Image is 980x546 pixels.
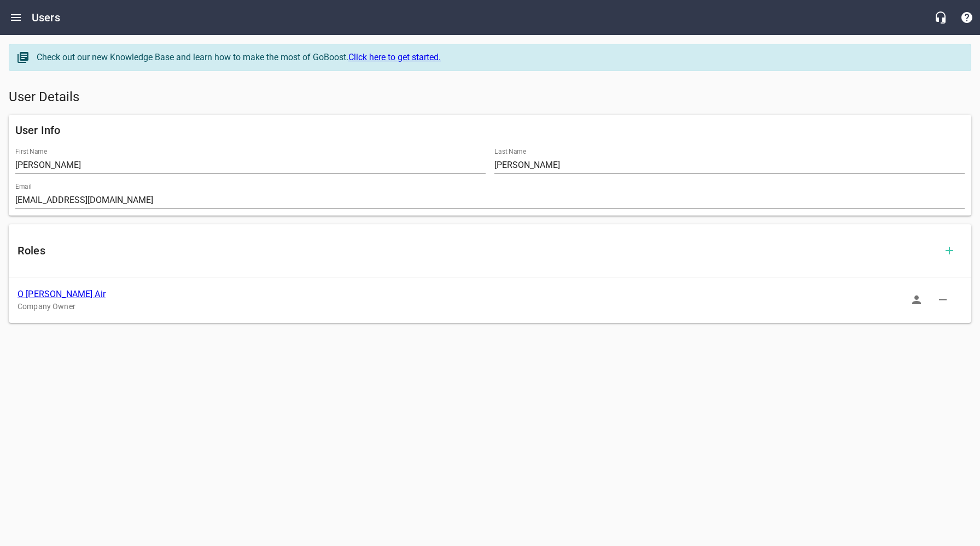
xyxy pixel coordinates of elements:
h6: Roles [17,242,936,259]
button: Delete Role [930,287,956,313]
label: Last Name [494,148,526,155]
button: Add Role [936,237,962,264]
div: Check out our new Knowledge Base and learn how to make the most of GoBoost. [37,51,960,64]
h6: User Info [15,121,965,139]
button: Open drawer [3,4,29,31]
h5: User Details [9,89,971,106]
button: Live Chat [927,4,954,31]
a: Click here to get started. [348,52,441,62]
button: Support Portal [954,4,980,31]
a: O [PERSON_NAME] Air [17,289,106,299]
label: First Name [15,148,47,155]
h6: Users [32,9,60,26]
p: Company Owner [17,301,945,312]
label: Email [15,183,32,190]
